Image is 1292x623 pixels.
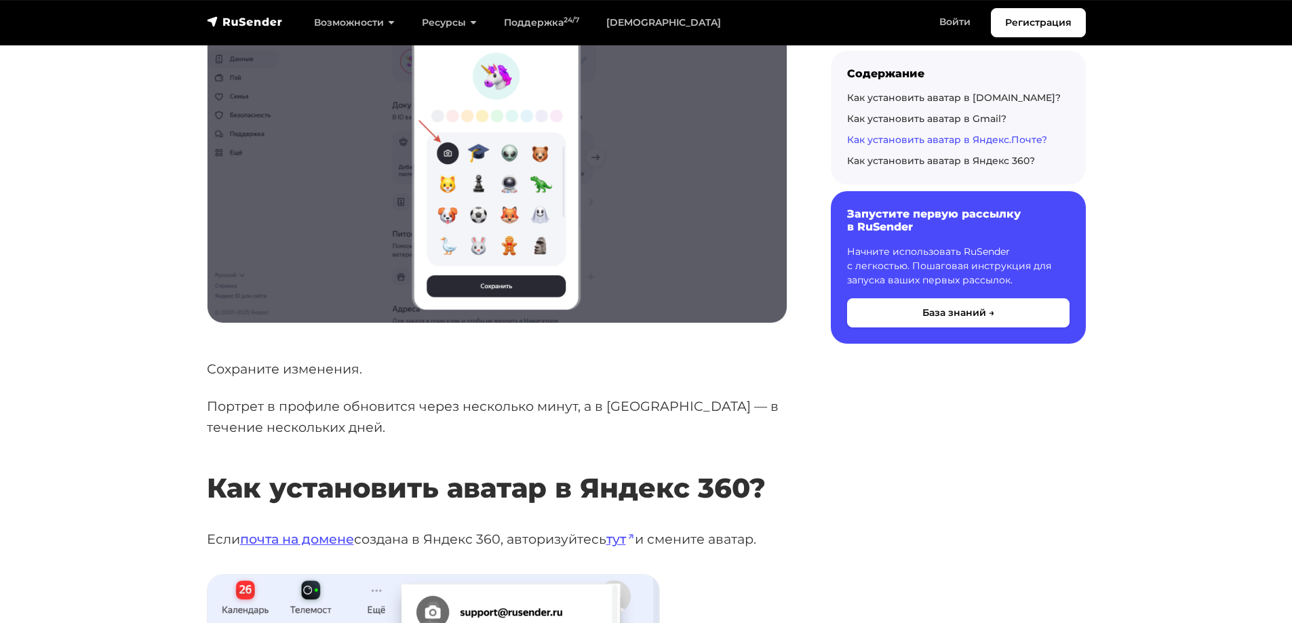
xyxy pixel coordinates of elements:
a: [DEMOGRAPHIC_DATA] [593,9,735,37]
img: RuSender [207,15,283,28]
p: Портрет в профиле обновится через несколько минут, а в [GEOGRAPHIC_DATA] — в течение нескольких д... [207,396,787,437]
a: Ресурсы [408,9,490,37]
p: Начните использовать RuSender с легкостью. Пошаговая инструкция для запуска ваших первых рассылок. [847,245,1070,287]
sup: 24/7 [564,16,579,24]
a: Возможности [300,9,408,37]
a: Регистрация [991,8,1086,37]
a: Как установить аватар в [DOMAIN_NAME]? [847,92,1061,104]
a: Как установить аватар в Яндекс 360? [847,155,1035,167]
a: почта на домене [240,531,354,547]
a: Как установить аватар в Gmail? [847,113,1006,125]
a: Запустите первую рассылку в RuSender Начните использовать RuSender с легкостью. Пошаговая инструк... [831,191,1086,343]
div: Содержание [847,67,1070,80]
a: Поддержка24/7 [490,9,593,37]
img: Добавление аватара в Яндекс.Почте [208,1,787,323]
a: Как установить аватар в Яндекс.Почте? [847,134,1047,146]
p: Сохраните изменения. [207,359,787,380]
h6: Запустите первую рассылку в RuSender [847,207,1070,233]
h2: Как установить аватар в Яндекс 360? [207,432,787,504]
a: Войти [926,8,984,36]
button: База знаний → [847,298,1070,327]
a: тут [606,531,635,547]
p: Если создана в Яндекс 360, авторизуйтесь и смените аватар. [207,529,787,550]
